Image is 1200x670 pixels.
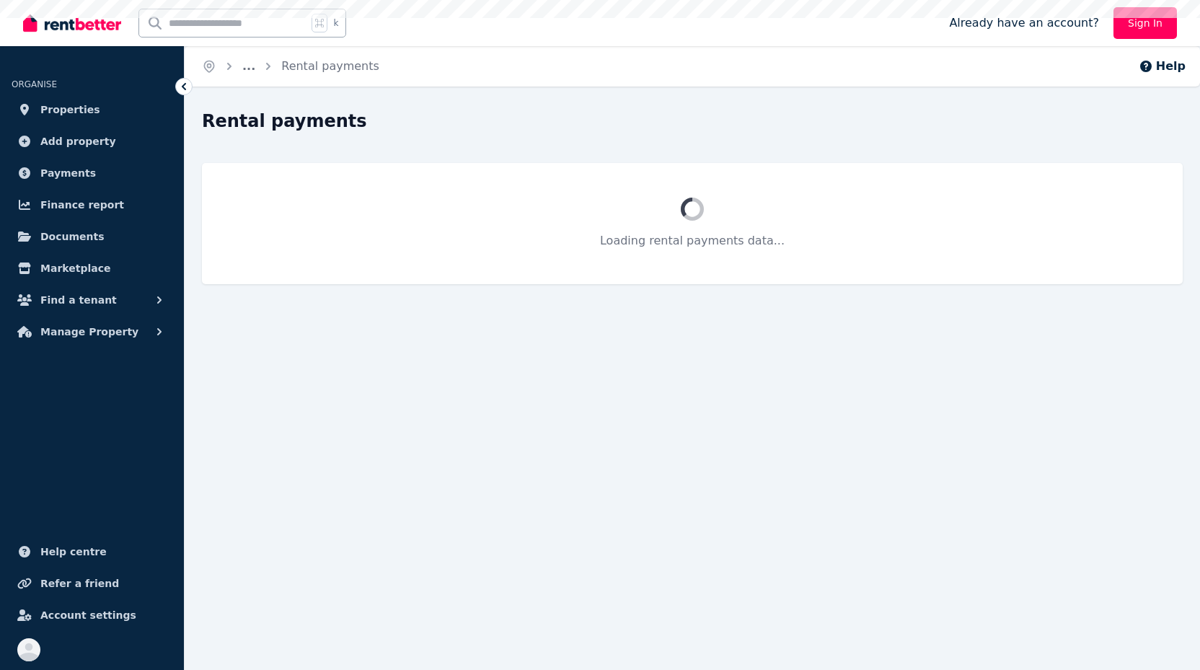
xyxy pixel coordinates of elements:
[40,291,117,309] span: Find a tenant
[12,222,172,251] a: Documents
[12,190,172,219] a: Finance report
[12,254,172,283] a: Marketplace
[12,95,172,124] a: Properties
[40,164,96,182] span: Payments
[242,59,255,73] a: ...
[12,286,172,314] button: Find a tenant
[12,317,172,346] button: Manage Property
[185,46,397,87] nav: Breadcrumb
[1139,58,1186,75] button: Help
[12,159,172,188] a: Payments
[1113,7,1177,39] a: Sign In
[949,14,1099,32] span: Already have an account?
[40,196,124,213] span: Finance report
[333,17,338,29] span: k
[40,260,110,277] span: Marketplace
[40,323,138,340] span: Manage Property
[40,228,105,245] span: Documents
[12,127,172,156] a: Add property
[40,543,107,560] span: Help centre
[40,607,136,624] span: Account settings
[40,101,100,118] span: Properties
[40,133,116,150] span: Add property
[12,569,172,598] a: Refer a friend
[40,575,119,592] span: Refer a friend
[23,12,121,34] img: RentBetter
[281,59,379,73] a: Rental payments
[12,601,172,630] a: Account settings
[237,232,1148,250] p: Loading rental payments data...
[12,537,172,566] a: Help centre
[12,79,57,89] span: ORGANISE
[202,110,367,133] h1: Rental payments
